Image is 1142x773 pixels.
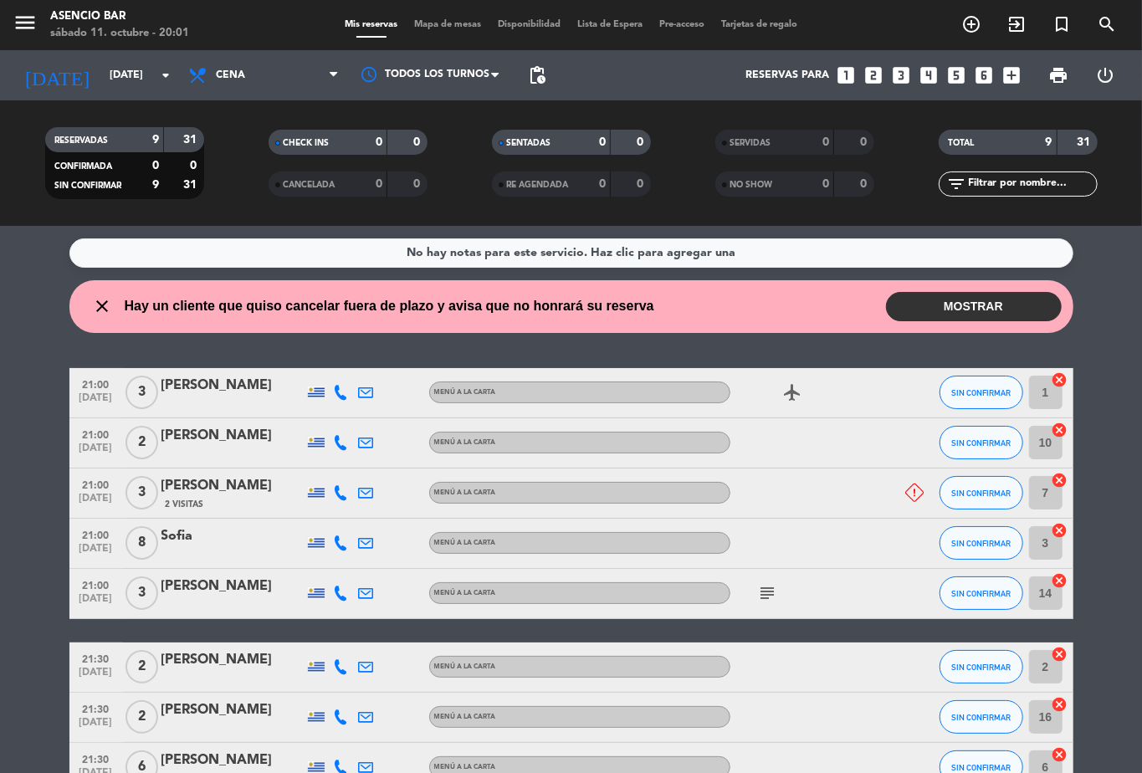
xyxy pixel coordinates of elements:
span: 2 [125,650,158,683]
span: RE AGENDADA [507,181,569,189]
strong: 0 [190,160,200,171]
button: SIN CONFIRMAR [940,650,1023,683]
span: CONFIRMADA [55,162,113,171]
span: 21:00 [75,424,117,443]
span: Cena [216,69,245,81]
span: Menú a la carta [434,540,496,546]
span: Tarjetas de regalo [713,20,806,29]
span: 21:00 [75,474,117,494]
i: menu [13,10,38,35]
span: [DATE] [75,717,117,736]
i: [DATE] [13,57,101,94]
div: [PERSON_NAME] [161,750,304,771]
span: pending_actions [527,65,547,85]
div: [PERSON_NAME] [161,649,304,671]
span: 3 [125,376,158,409]
span: [DATE] [75,443,117,462]
strong: 9 [152,134,159,146]
span: RESERVADAS [55,136,109,145]
button: SIN CONFIRMAR [940,476,1023,509]
strong: 0 [637,178,647,190]
div: Sofia [161,525,304,547]
span: 3 [125,476,158,509]
i: cancel [1052,572,1068,589]
span: SIN CONFIRMAR [951,763,1011,772]
i: arrow_drop_down [156,65,176,85]
span: Menú a la carta [434,714,496,720]
strong: 9 [152,179,159,191]
span: print [1048,65,1068,85]
strong: 31 [183,179,200,191]
div: LOG OUT [1082,50,1129,100]
i: looks_6 [974,64,996,86]
span: Menú a la carta [434,439,496,446]
i: cancel [1052,522,1068,539]
span: 2 [125,426,158,459]
i: cancel [1052,422,1068,438]
div: [PERSON_NAME] [161,425,304,447]
strong: 0 [376,178,382,190]
i: close [93,296,113,316]
i: cancel [1052,472,1068,489]
i: looks_3 [891,64,913,86]
strong: 0 [152,160,159,171]
button: SIN CONFIRMAR [940,526,1023,560]
span: 2 [125,700,158,734]
strong: 9 [1046,136,1052,148]
strong: 31 [183,134,200,146]
span: 8 [125,526,158,560]
i: cancel [1052,696,1068,713]
div: No hay notas para este servicio. Haz clic para agregar una [407,243,735,263]
span: CANCELADA [284,181,335,189]
span: SIN CONFIRMAR [951,489,1011,498]
span: 21:30 [75,648,117,668]
span: [DATE] [75,493,117,512]
span: SIN CONFIRMAR [55,182,122,190]
i: power_settings_new [1096,65,1116,85]
div: [PERSON_NAME] [161,475,304,497]
i: filter_list [947,174,967,194]
i: add_box [1001,64,1023,86]
span: Pre-acceso [651,20,713,29]
span: Mapa de mesas [406,20,489,29]
strong: 0 [376,136,382,148]
strong: 0 [822,136,829,148]
span: Mis reservas [336,20,406,29]
span: [DATE] [75,543,117,562]
span: 21:00 [75,525,117,544]
span: Hay un cliente que quiso cancelar fuera de plazo y avisa que no honrará su reserva [125,295,654,317]
div: sábado 11. octubre - 20:01 [50,25,189,42]
i: search [1097,14,1117,34]
span: [DATE] [75,593,117,612]
span: 21:30 [75,699,117,718]
button: MOSTRAR [886,292,1062,321]
span: 21:00 [75,575,117,594]
span: SENTADAS [507,139,551,147]
span: 21:30 [75,749,117,768]
strong: 0 [860,178,870,190]
div: [PERSON_NAME] [161,699,304,721]
span: Menú a la carta [434,489,496,496]
div: [PERSON_NAME] [161,576,304,597]
button: menu [13,10,38,41]
span: CHECK INS [284,139,330,147]
i: cancel [1052,746,1068,763]
span: SERVIDAS [730,139,771,147]
strong: 0 [637,136,647,148]
strong: 0 [413,178,423,190]
i: looks_one [836,64,858,86]
i: subject [758,583,778,603]
span: SIN CONFIRMAR [951,589,1011,598]
strong: 0 [413,136,423,148]
strong: 0 [599,136,606,148]
button: SIN CONFIRMAR [940,426,1023,459]
strong: 0 [860,136,870,148]
i: cancel [1052,371,1068,388]
span: 2 Visitas [166,498,204,511]
input: Filtrar por nombre... [967,175,1097,193]
button: SIN CONFIRMAR [940,576,1023,610]
span: Disponibilidad [489,20,569,29]
span: TOTAL [949,139,975,147]
span: [DATE] [75,667,117,686]
i: exit_to_app [1006,14,1027,34]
